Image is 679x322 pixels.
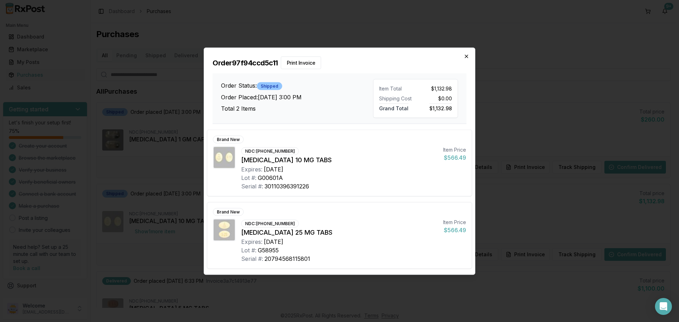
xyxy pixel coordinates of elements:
[221,81,373,90] h3: Order Status:
[264,165,283,173] div: [DATE]
[241,165,262,173] div: Expires:
[241,173,256,182] div: Lot #:
[265,182,309,190] div: 30110396391226
[379,95,413,102] div: Shipping Cost
[241,246,256,254] div: Lot #:
[379,85,413,92] div: Item Total
[241,182,263,190] div: Serial #:
[258,246,279,254] div: G58955
[264,237,283,246] div: [DATE]
[241,155,437,165] div: [MEDICAL_DATA] 10 MG TABS
[241,219,299,227] div: NDC: [PHONE_NUMBER]
[213,208,244,216] div: Brand New
[258,173,283,182] div: G00601A
[241,254,263,263] div: Serial #:
[221,93,373,101] h3: Order Placed: [DATE] 3:00 PM
[257,82,282,90] div: Shipped
[443,218,466,226] div: Item Price
[443,153,466,162] div: $566.49
[443,146,466,153] div: Item Price
[241,147,299,155] div: NDC: [PHONE_NUMBER]
[213,56,466,69] h2: Order 97f94ccd5c11
[241,237,262,246] div: Expires:
[214,219,235,240] img: Jardiance 25 MG TABS
[418,95,452,102] div: $0.00
[213,135,244,143] div: Brand New
[221,104,373,113] h3: Total 2 Items
[214,147,235,168] img: Jardiance 10 MG TABS
[431,85,452,92] span: $1,132.98
[241,227,437,237] div: [MEDICAL_DATA] 25 MG TABS
[443,226,466,234] div: $566.49
[379,103,408,111] span: Grand Total
[265,254,310,263] div: 20794568115801
[281,56,321,69] button: Print Invoice
[429,103,452,111] span: $1,132.98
